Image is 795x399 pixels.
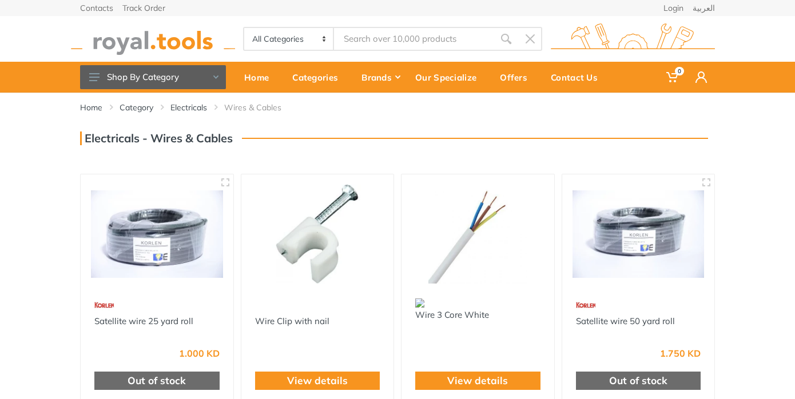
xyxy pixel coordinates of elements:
nav: breadcrumb [80,102,715,113]
a: العربية [693,4,715,12]
img: 26.webp [94,295,114,315]
a: Wire Clip with nail [255,316,329,326]
span: 0 [675,67,684,75]
h3: Electricals - Wires & Cables [80,131,233,145]
a: Electricals [170,102,207,113]
a: Login [663,4,683,12]
div: Offers [492,65,543,89]
a: Our Specialize [407,62,492,93]
img: 39.webp [415,298,424,308]
a: 0 [658,62,687,93]
div: Brands [353,65,407,89]
div: Out of stock [94,372,220,390]
div: 1.000 KD [179,349,220,358]
a: Contact Us [543,62,613,93]
a: View details [287,373,348,388]
a: Satellite wire 50 yard roll [576,316,675,326]
a: Home [236,62,284,93]
a: Wire 3 Core White [415,309,489,320]
img: Royal Tools - Satellite wire 50 yard roll [573,185,705,284]
div: Home [236,65,284,89]
img: Royal Tools - Wire 3 Core White [412,185,544,284]
a: Track Order [122,4,165,12]
img: Royal Tools - Wire Clip with nail [252,185,384,284]
input: Site search [334,27,494,51]
div: Categories [284,65,353,89]
li: Wires & Cables [224,102,299,113]
img: Royal Tools - Satellite wire 25 yard roll [91,185,223,284]
a: Satellite wire 25 yard roll [94,316,193,326]
a: Home [80,102,102,113]
img: royal.tools Logo [71,23,235,55]
div: Our Specialize [407,65,492,89]
a: Contacts [80,4,113,12]
img: royal.tools Logo [551,23,715,55]
div: 1.750 KD [660,349,701,358]
a: Offers [492,62,543,93]
button: Shop By Category [80,65,226,89]
a: View details [447,373,508,388]
a: Categories [284,62,353,93]
img: 1.webp [255,295,279,315]
img: 26.webp [576,295,596,315]
div: Out of stock [576,372,701,390]
a: Category [120,102,153,113]
select: Category [244,28,334,50]
div: Contact Us [543,65,613,89]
